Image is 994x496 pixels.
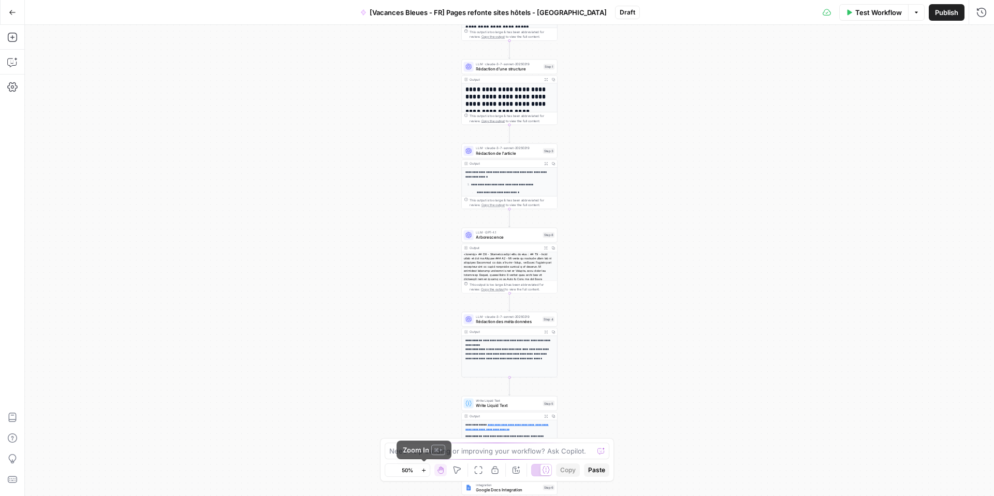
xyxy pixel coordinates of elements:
img: Instagram%20post%20-%201%201.png [465,485,472,491]
g: Edge from step_4 to step_5 [508,377,510,396]
g: Edge from step_1 to step_3 [508,125,510,143]
div: This output is too large & has been abbreviated for review. to view the full content. [470,113,554,123]
span: Copy the output [481,119,505,123]
div: Step 8 [543,232,555,238]
span: Copy the output [481,287,505,291]
div: Step 3 [543,148,555,154]
span: Test Workflow [855,7,902,18]
button: Test Workflow [839,4,908,21]
button: Publish [929,4,964,21]
div: Output [470,414,540,419]
div: Step 6 [543,485,555,490]
span: 50% [402,466,413,474]
button: [Vacances Bleues - FR] Pages refonte sites hôtels - [GEOGRAPHIC_DATA] [354,4,613,21]
span: Copy the output [481,203,505,207]
div: This output is too large & has been abbreviated for review. to view the full content. [470,282,554,291]
span: LLM · GPT-4.1 [476,230,540,235]
span: Rédaction d'une structure [476,66,541,72]
div: This output is too large & has been abbreviated for review. to view the full content. [470,30,554,39]
div: This output is too large & has been abbreviated for review. to view the full content. [470,198,554,208]
span: Publish [935,7,958,18]
span: Rédaction des méta données [476,318,540,325]
span: Copy [560,465,576,475]
div: Output [470,77,540,82]
g: Edge from step_3 to step_8 [508,209,510,227]
span: Integration [476,483,540,488]
span: Rédaction de l'article [476,150,540,156]
div: Step 1 [544,64,555,69]
div: Output [470,245,540,251]
g: Edge from step_8 to step_4 [508,293,510,311]
div: Output [470,161,540,166]
span: Copy the output [481,35,505,38]
div: LLM · GPT-4.1ArborescenceStep 8Output<loremip> ## D8 - Sitametco adipi elits do eius : ## T9 - In... [461,228,557,294]
button: Paste [584,463,609,477]
span: Write Liquid Text [476,398,540,403]
span: Google Docs Integration [476,487,540,493]
span: [Vacances Bleues - FR] Pages refonte sites hôtels - [GEOGRAPHIC_DATA] [370,7,607,18]
div: Output [470,329,540,334]
g: Edge from step_2 to step_1 [508,41,510,59]
span: LLM · claude-3-7-sonnet-20250219 [476,314,540,319]
span: Draft [620,8,635,17]
div: Step 5 [543,401,555,406]
div: Step 4 [543,316,554,322]
span: Arborescence [476,234,540,240]
span: LLM · claude-3-7-sonnet-20250219 [476,62,541,67]
span: LLM · claude-3-7-sonnet-20250219 [476,145,540,151]
span: Paste [588,465,605,475]
span: Write Liquid Text [476,402,540,409]
button: Copy [556,463,580,477]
